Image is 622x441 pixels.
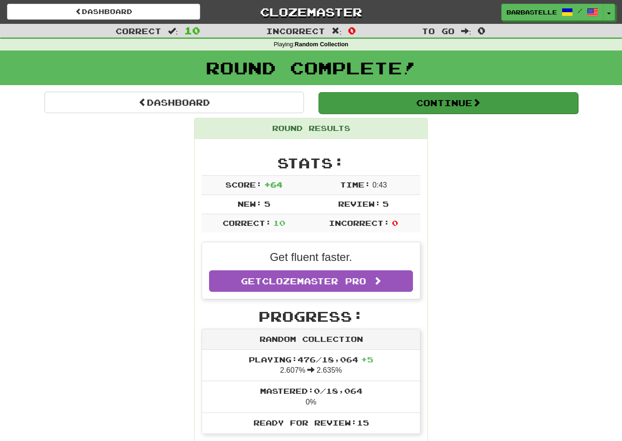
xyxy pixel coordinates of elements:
span: 0 [348,25,356,36]
a: Dashboard [44,92,304,113]
h1: Round Complete! [3,58,619,77]
h2: Stats: [202,155,420,171]
span: Playing: 476 / 18,064 [249,355,373,364]
p: Get fluent faster. [209,249,413,265]
span: 0 : 43 [372,181,387,189]
a: Dashboard [7,4,200,20]
span: 0 [392,218,398,227]
span: Review: [338,199,381,208]
span: Ready for Review: 15 [253,418,369,427]
span: Clozemaster Pro [262,276,366,286]
span: Mastered: 0 / 18,064 [260,386,362,395]
span: + 64 [264,180,282,189]
span: Barbastelle [506,8,557,16]
span: 5 [264,199,270,208]
span: Correct: [223,218,271,227]
span: + 5 [361,355,373,364]
li: 0% [202,381,420,413]
span: Correct [116,26,161,36]
span: To go [422,26,455,36]
li: 2.607% 2.635% [202,350,420,382]
span: 5 [383,199,389,208]
div: Random Collection [202,329,420,350]
h2: Progress: [202,309,420,324]
span: : [332,27,342,35]
a: GetClozemaster Pro [209,270,413,292]
span: Incorrect [266,26,325,36]
span: New: [238,199,262,208]
button: Continue [318,92,578,114]
span: Incorrect: [329,218,390,227]
span: 10 [184,25,200,36]
div: Round Results [195,118,427,139]
span: 10 [273,218,285,227]
a: Barbastelle / [501,4,603,21]
span: Time: [340,180,370,189]
span: 0 [477,25,485,36]
span: Score: [225,180,262,189]
a: Clozemaster [214,4,407,20]
strong: Random Collection [295,41,348,48]
span: : [461,27,471,35]
span: : [168,27,178,35]
span: / [578,7,582,14]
